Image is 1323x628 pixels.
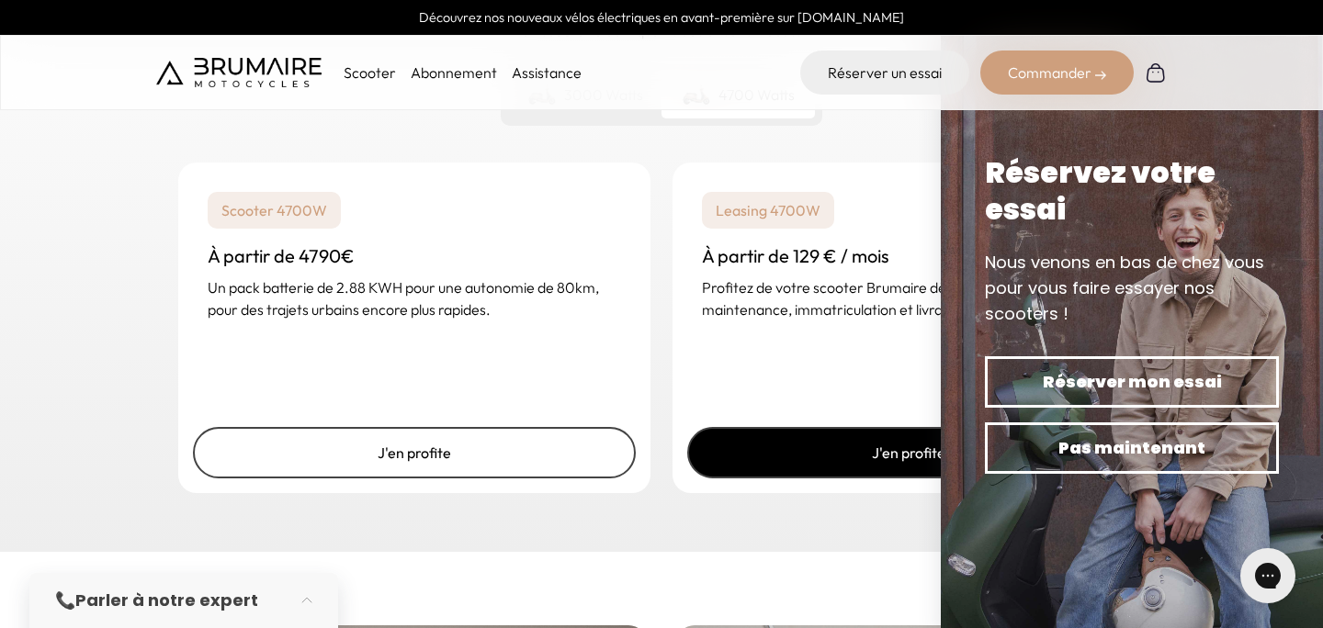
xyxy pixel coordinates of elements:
p: Profitez de votre scooter Brumaire dès avec maintenance, immatriculation et livraison incluse [702,276,1115,320]
iframe: Gorgias live chat messenger [1231,542,1305,610]
a: Assistance [512,63,582,82]
p: Scooter [344,62,396,84]
p: Un pack batterie de 2.88 KWH pour une autonomie de 80km, pour des trajets urbains encore plus rap... [208,276,621,320]
p: Scooter 4700W [208,192,341,229]
img: right-arrow-2.png [1095,70,1106,81]
a: J'en profite [193,427,636,478]
img: Brumaire Motocycles [156,58,322,87]
a: J'en profite [687,427,1130,478]
a: Réserver un essai [800,50,969,95]
p: Leasing 4700W [702,192,834,229]
img: Panier [1145,62,1167,84]
div: Commander [980,50,1134,95]
h3: À partir de 129 € / mois [702,243,1115,269]
h3: À partir de 4790€ [208,243,621,269]
a: Abonnement [411,63,497,82]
